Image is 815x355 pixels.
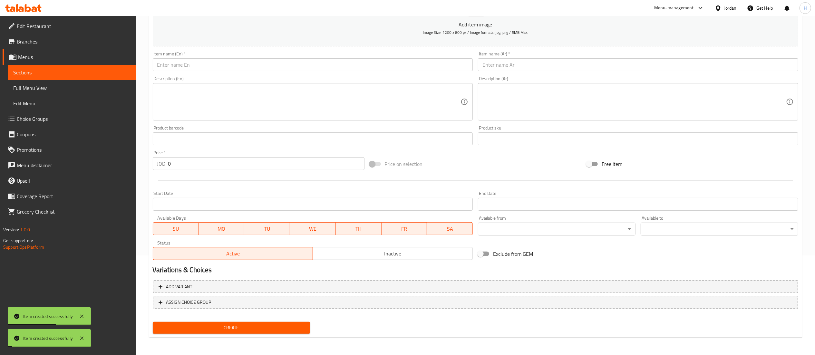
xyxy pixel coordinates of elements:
a: Choice Groups [3,111,136,127]
a: Edit Menu [8,96,136,111]
span: 1.0.0 [20,225,30,234]
a: Grocery Checklist [3,204,136,219]
p: Add item image [163,21,788,28]
span: H [804,5,807,12]
span: Menus [18,53,131,61]
div: Menu-management [654,4,694,12]
span: MO [201,224,242,234]
span: Edit Menu [13,100,131,107]
input: Enter name En [153,58,473,71]
button: Inactive [313,247,473,260]
a: Branches [3,34,136,49]
a: Coupons [3,127,136,142]
button: SA [427,222,473,235]
a: Support.OpsPlatform [3,243,44,251]
a: Upsell [3,173,136,188]
span: FR [384,224,425,234]
span: Promotions [17,146,131,154]
button: ASSIGN CHOICE GROUP [153,296,798,309]
button: TU [244,222,290,235]
a: Full Menu View [8,80,136,96]
input: Please enter product barcode [153,132,473,145]
h2: Variations & Choices [153,265,798,275]
span: Menu disclaimer [17,161,131,169]
a: Menus [3,49,136,65]
button: Add variant [153,280,798,293]
input: Enter name Ar [478,58,798,71]
span: Full Menu View [13,84,131,92]
button: SU [153,222,199,235]
button: WE [290,222,336,235]
span: Get support on: [3,236,33,245]
div: ​ [478,223,636,235]
a: Edit Restaurant [3,18,136,34]
span: Image Size: 1200 x 800 px / Image formats: jpg, png / 5MB Max. [423,29,528,36]
span: Create [158,324,305,332]
button: MO [199,222,244,235]
div: Item created successfully [23,335,73,342]
span: Grocery Checklist [17,208,131,216]
div: Item created successfully [23,313,73,320]
button: TH [336,222,382,235]
a: Promotions [3,142,136,158]
span: Choice Groups [17,115,131,123]
span: Inactive [315,249,470,258]
div: ​ [641,223,798,235]
span: TH [338,224,379,234]
a: Menu disclaimer [3,158,136,173]
span: Branches [17,38,131,45]
button: Create [153,322,310,334]
span: WE [293,224,333,234]
span: SA [430,224,470,234]
button: FR [382,222,427,235]
span: Sections [13,69,131,76]
span: TU [247,224,287,234]
span: Price on selection [385,160,423,168]
span: Version: [3,225,19,234]
a: Coverage Report [3,188,136,204]
a: Sections [8,65,136,80]
span: Coverage Report [17,192,131,200]
span: Active [156,249,310,258]
input: Please enter price [168,157,364,170]
span: Free item [602,160,622,168]
span: ASSIGN CHOICE GROUP [166,298,211,306]
span: Coupons [17,130,131,138]
span: Edit Restaurant [17,22,131,30]
span: Exclude from GEM [493,250,533,258]
input: Please enter product sku [478,132,798,145]
p: JOD [157,160,166,168]
span: Upsell [17,177,131,185]
span: SU [156,224,196,234]
div: Jordan [724,5,737,12]
span: Add variant [166,283,192,291]
button: Active [153,247,313,260]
